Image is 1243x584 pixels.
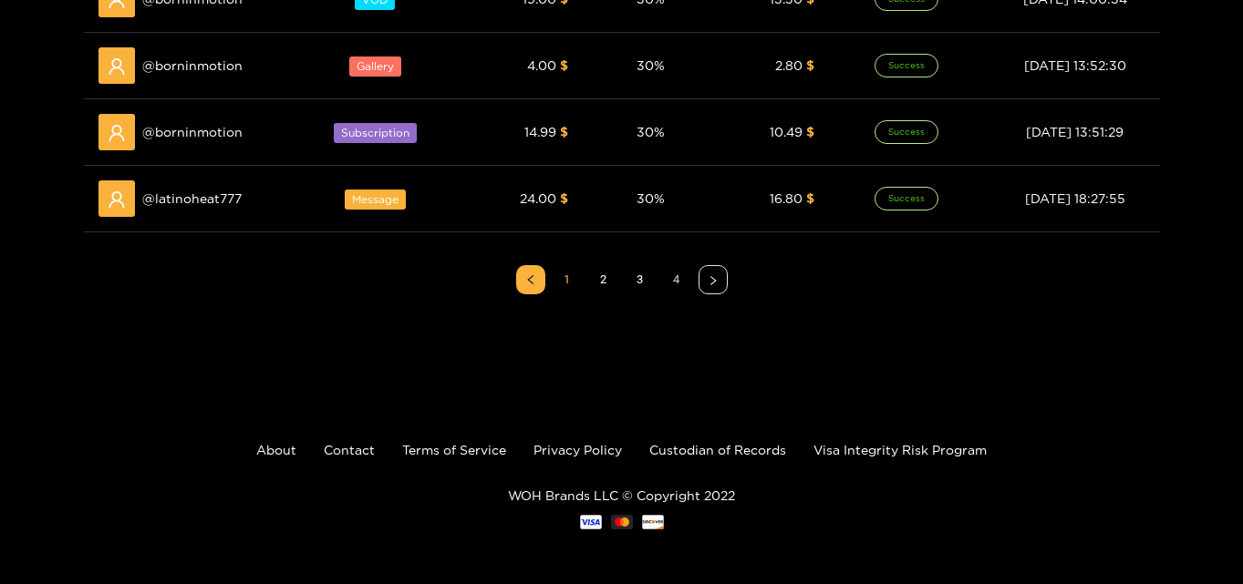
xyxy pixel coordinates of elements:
[554,266,581,293] a: 1
[1024,58,1126,72] span: [DATE] 13:52:30
[108,57,126,76] span: user
[142,189,242,209] span: @ latinoheat777
[553,265,582,294] li: 1
[626,265,655,294] li: 3
[533,443,622,456] a: Privacy Policy
[560,125,568,138] span: $
[402,443,506,456] a: Terms of Service
[334,123,417,143] span: Subscription
[516,265,545,294] button: left
[108,124,126,142] span: user
[560,58,568,72] span: $
[806,125,814,138] span: $
[142,56,243,76] span: @ borninmotion
[345,190,406,210] span: Message
[142,122,243,142] span: @ borninmotion
[875,54,938,77] span: Success
[770,191,803,205] span: 16.80
[527,58,556,72] span: 4.00
[589,265,618,294] li: 2
[699,265,728,294] li: Next Page
[637,191,665,205] span: 30 %
[662,265,691,294] li: 4
[627,266,654,293] a: 3
[875,187,938,210] span: Success
[108,190,126,209] span: user
[699,265,728,294] button: right
[663,266,690,293] a: 4
[520,191,556,205] span: 24.00
[1025,191,1125,205] span: [DATE] 18:27:55
[560,191,568,205] span: $
[875,120,938,144] span: Success
[770,125,803,138] span: 10.49
[775,58,803,72] span: 2.80
[516,265,545,294] li: Previous Page
[637,125,665,138] span: 30 %
[524,125,556,138] span: 14.99
[349,56,401,77] span: Gallery
[806,191,814,205] span: $
[813,443,987,456] a: Visa Integrity Risk Program
[525,274,536,285] span: left
[637,58,665,72] span: 30 %
[708,275,719,286] span: right
[256,443,296,456] a: About
[649,443,786,456] a: Custodian of Records
[590,266,617,293] a: 2
[806,58,814,72] span: $
[1026,125,1124,138] span: [DATE] 13:51:29
[324,443,375,456] a: Contact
